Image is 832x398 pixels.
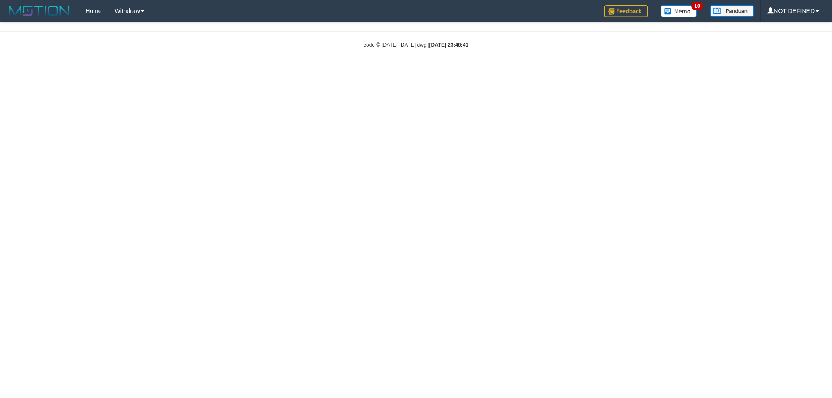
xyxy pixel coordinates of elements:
img: Feedback.jpg [604,5,648,17]
strong: [DATE] 23:48:41 [429,42,468,48]
img: MOTION_logo.png [6,4,72,17]
small: code © [DATE]-[DATE] dwg | [364,42,468,48]
img: Button%20Memo.svg [661,5,697,17]
span: 10 [691,2,703,10]
img: panduan.png [710,5,754,17]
